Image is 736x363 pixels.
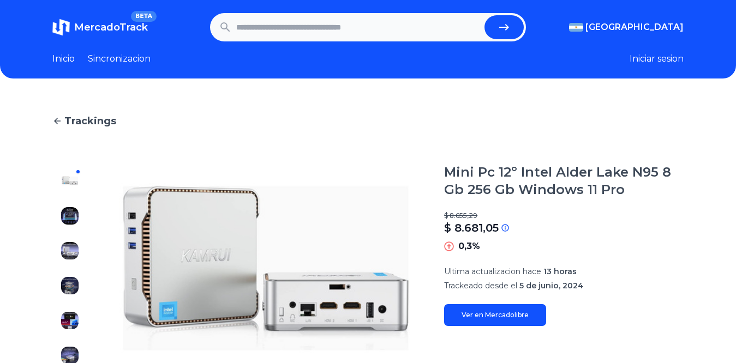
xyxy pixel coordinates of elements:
button: Iniciar sesion [630,52,684,65]
a: Ver en Mercadolibre [444,304,546,326]
span: BETA [131,11,157,22]
a: Sincronizacion [88,52,151,65]
img: Argentina [569,23,583,32]
span: Ultima actualizacion hace [444,267,541,276]
img: Mini Pc 12º Intel Alder Lake N95 8 Gb 256 Gb Windows 11 Pro [61,207,79,225]
p: $ 8.655,29 [444,211,684,220]
span: 13 horas [543,267,577,276]
img: Mini Pc 12º Intel Alder Lake N95 8 Gb 256 Gb Windows 11 Pro [61,312,79,329]
span: Trackings [64,113,116,129]
span: MercadoTrack [74,21,148,33]
img: Mini Pc 12º Intel Alder Lake N95 8 Gb 256 Gb Windows 11 Pro [61,242,79,259]
h1: Mini Pc 12º Intel Alder Lake N95 8 Gb 256 Gb Windows 11 Pro [444,164,684,198]
p: $ 8.681,05 [444,220,499,235]
button: [GEOGRAPHIC_DATA] [569,21,684,34]
span: Trackeado desde el [444,281,517,291]
a: Inicio [52,52,75,65]
span: 5 de junio, 2024 [519,281,583,291]
a: Trackings [52,113,684,129]
img: MercadoTrack [52,19,70,36]
p: 0,3% [458,240,480,253]
a: MercadoTrackBETA [52,19,148,36]
img: Mini Pc 12º Intel Alder Lake N95 8 Gb 256 Gb Windows 11 Pro [61,172,79,190]
span: [GEOGRAPHIC_DATA] [585,21,684,34]
img: Mini Pc 12º Intel Alder Lake N95 8 Gb 256 Gb Windows 11 Pro [61,277,79,294]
